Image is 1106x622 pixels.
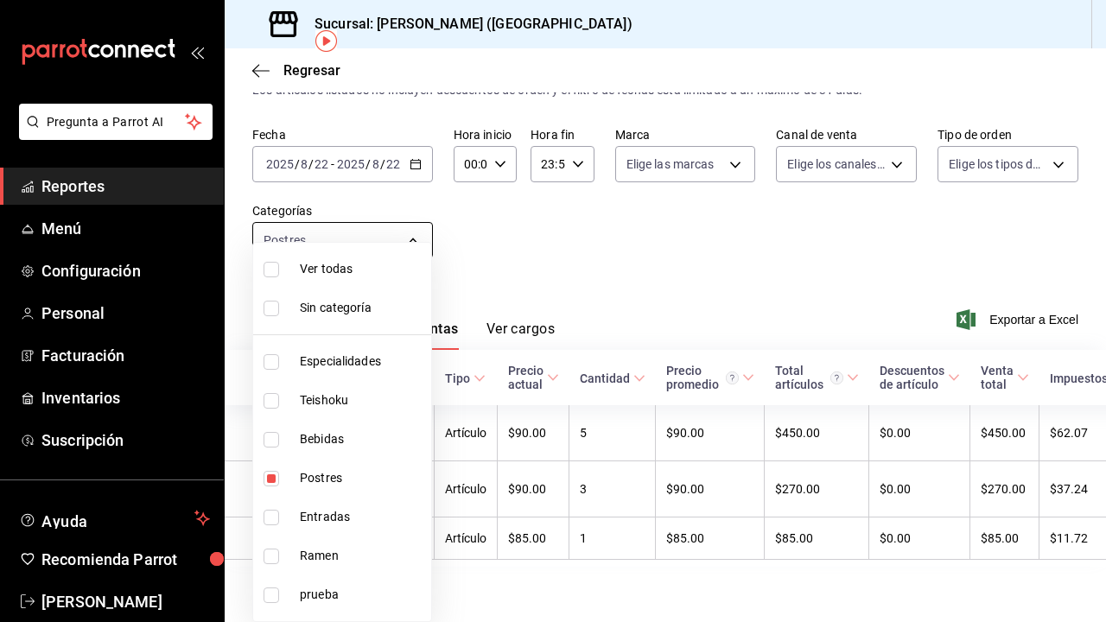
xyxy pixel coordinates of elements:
[300,260,424,278] span: Ver todas
[300,508,424,526] span: Entradas
[300,547,424,565] span: Ramen
[315,30,337,52] img: Tooltip marker
[300,352,424,371] span: Especialidades
[300,430,424,448] span: Bebidas
[300,391,424,409] span: Teishoku
[300,586,424,604] span: prueba
[300,299,424,317] span: Sin categoría
[300,469,424,487] span: Postres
